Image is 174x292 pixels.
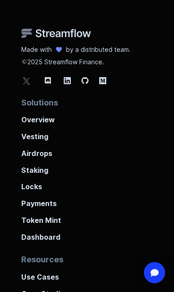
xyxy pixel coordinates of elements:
[66,45,131,54] p: by a distributed team.
[21,266,153,283] a: Use Cases
[21,109,153,126] a: Overview
[21,193,153,210] a: Payments
[21,226,153,243] a: Dashboard
[21,253,153,266] p: Resources
[21,28,91,38] img: Streamflow Logo
[21,143,153,160] a: Airdrops
[21,160,153,176] a: Staking
[21,97,153,109] p: Solutions
[21,126,153,143] a: Vesting
[144,262,165,283] div: Open Intercom Messenger
[21,210,153,226] a: Token Mint
[21,45,52,54] p: Made with
[21,54,153,66] p: 2025 Streamflow Finance.
[21,176,153,193] a: Locks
